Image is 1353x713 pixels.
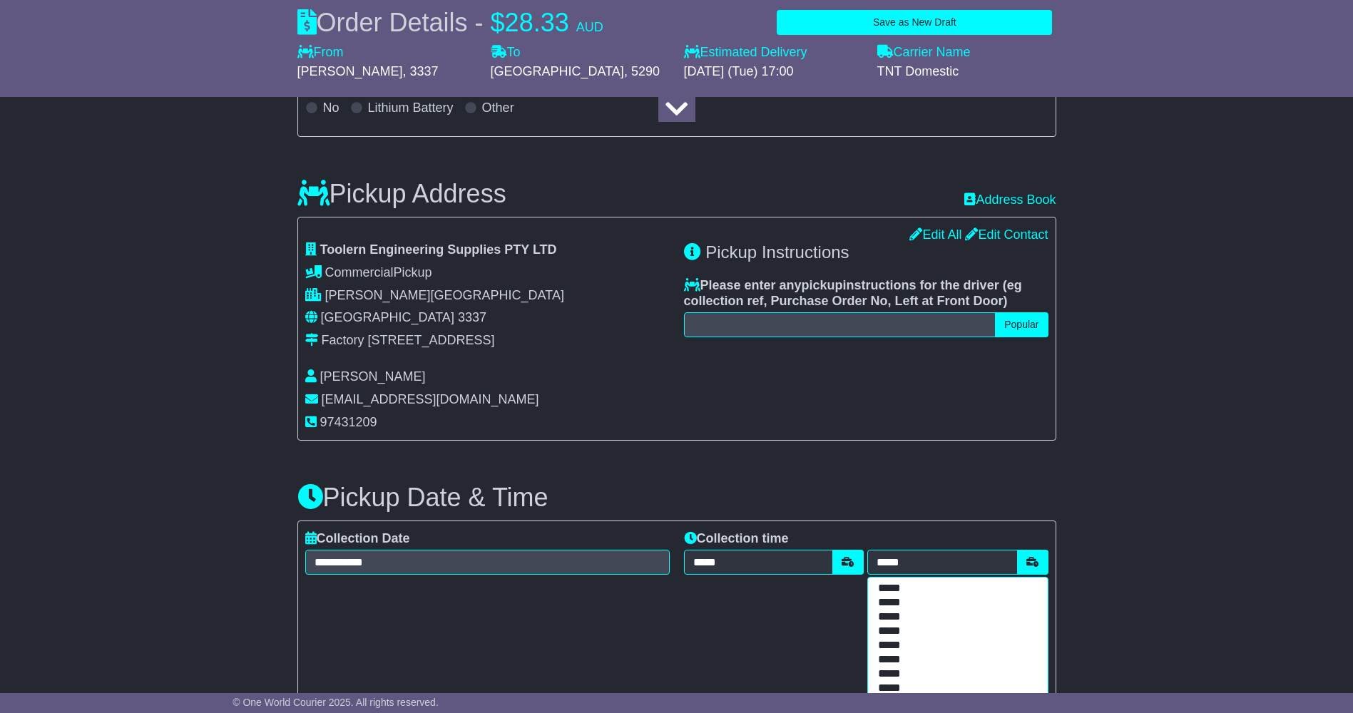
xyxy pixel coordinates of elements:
div: Factory [STREET_ADDRESS] [322,333,495,349]
span: pickup [802,278,843,292]
span: 3337 [458,310,486,324]
a: Edit All [909,227,961,242]
span: [PERSON_NAME] [320,369,426,384]
label: To [491,45,521,61]
span: © One World Courier 2025. All rights reserved. [233,697,439,708]
a: Address Book [964,193,1056,208]
span: Commercial [325,265,394,279]
span: [GEOGRAPHIC_DATA] [321,310,454,324]
span: 28.33 [505,8,569,37]
span: eg collection ref, Purchase Order No, Left at Front Door [684,278,1022,308]
span: [PERSON_NAME][GEOGRAPHIC_DATA] [325,288,564,302]
div: TNT Domestic [877,64,1056,80]
span: $ [491,8,505,37]
button: Save as New Draft [777,10,1052,35]
label: Please enter any instructions for the driver ( ) [684,278,1048,309]
span: Pickup Instructions [705,242,849,262]
span: , 3337 [403,64,439,78]
span: Toolern Engineering Supplies PTY LTD [320,242,557,257]
span: [EMAIL_ADDRESS][DOMAIN_NAME] [322,392,539,406]
div: Order Details - [297,7,603,38]
label: Estimated Delivery [684,45,863,61]
span: [GEOGRAPHIC_DATA] [491,64,624,78]
span: [PERSON_NAME] [297,64,403,78]
span: AUD [576,20,603,34]
label: Collection time [684,531,789,547]
span: , 5290 [624,64,660,78]
div: Pickup [305,265,670,281]
label: Carrier Name [877,45,971,61]
label: Collection Date [305,531,410,547]
label: From [297,45,344,61]
a: Edit Contact [965,227,1048,242]
span: 97431209 [320,415,377,429]
h3: Pickup Address [297,180,506,208]
div: [DATE] (Tue) 17:00 [684,64,863,80]
button: Popular [995,312,1048,337]
h3: Pickup Date & Time [297,483,1056,512]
